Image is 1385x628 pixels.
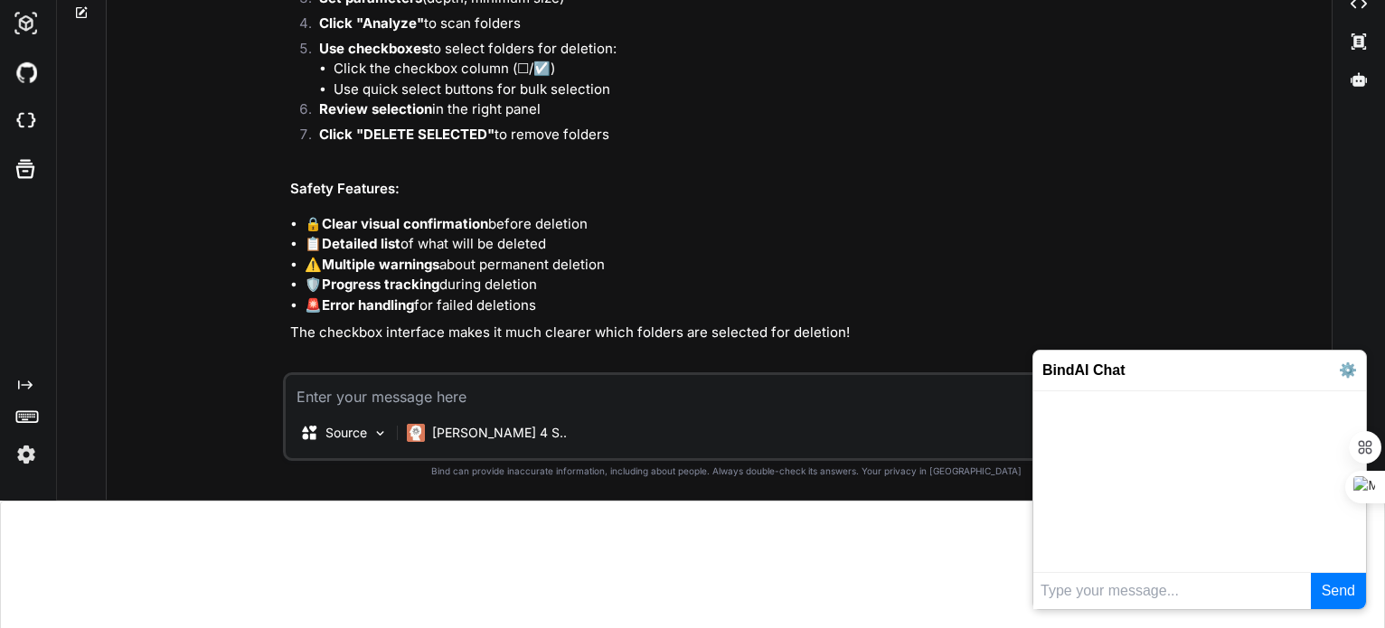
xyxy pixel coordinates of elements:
[1311,573,1366,609] button: Send
[319,100,432,117] strong: Review selection
[305,295,1165,316] li: 🚨 for failed deletions
[334,80,1165,100] li: Use quick select buttons for bulk selection
[290,179,1165,200] h2: Safety Features:
[319,40,429,57] strong: Use checkboxes
[334,59,1165,80] li: Click the checkbox column (☐/☑️)
[1042,360,1126,381] span: BindAI Chat
[325,424,367,442] p: Source
[322,235,400,252] strong: Detailed list
[322,276,439,293] strong: Progress tracking
[322,215,488,232] strong: Clear visual confirmation
[11,57,42,88] img: githubDark
[11,106,42,136] img: cloudideIcon
[305,214,1165,235] li: 🔒 before deletion
[305,125,1165,150] li: to remove folders
[305,234,1165,255] li: 📋 of what will be deleted
[283,464,1169,478] p: Bind can provide inaccurate information, including about people. Always double-check its answers....
[319,14,424,32] strong: Click "Analyze"
[432,424,567,442] p: [PERSON_NAME] 4 S..
[305,275,1165,295] li: 🛡️ during deletion
[305,99,1165,125] li: in the right panel
[407,424,425,442] img: Claude 4 Sonnet
[1339,360,1357,381] button: ⚙️
[372,426,388,441] img: Pick Models
[290,323,1165,343] p: The checkbox interface makes it much clearer which folders are selected for deletion!
[1033,573,1311,609] input: Type your message...
[319,126,495,143] strong: Click "DELETE SELECTED"
[322,296,414,314] strong: Error handling
[305,14,1165,39] li: to scan folders
[305,255,1165,276] li: ⚠️ about permanent deletion
[11,8,42,39] img: darkAi-studio
[11,439,42,470] img: settings
[322,256,439,273] strong: Multiple warnings
[305,39,1165,100] li: to select folders for deletion:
